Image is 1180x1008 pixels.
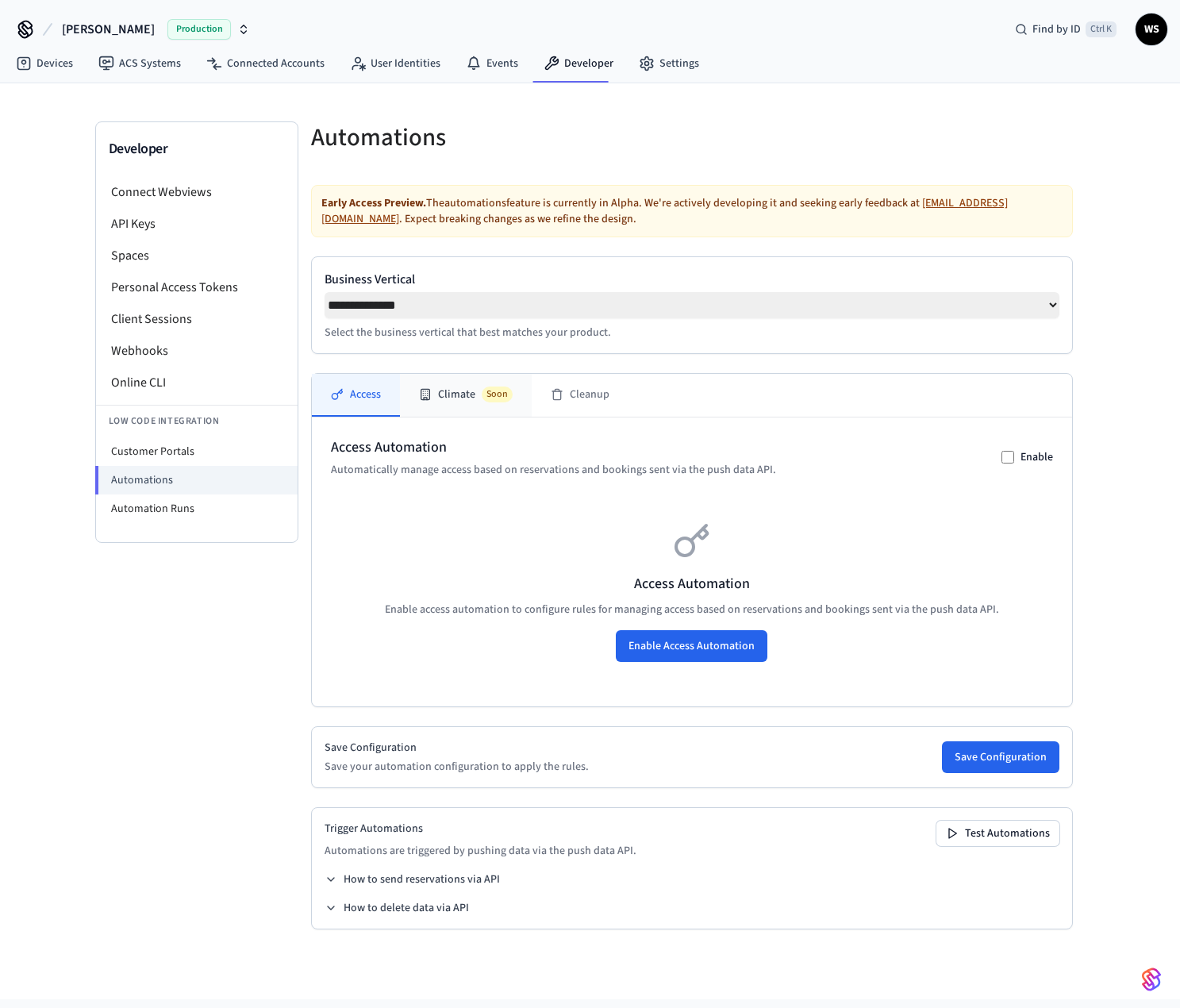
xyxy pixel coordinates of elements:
[3,49,86,78] a: Devices
[1136,13,1167,45] button: WS
[167,19,231,40] span: Production
[325,821,636,837] h2: Trigger Automations
[325,900,469,916] button: How to delete data via API
[942,741,1059,773] button: Save Configuration
[453,49,531,78] a: Events
[531,49,626,78] a: Developer
[1142,967,1161,992] img: SeamLogoGradient.69752ec5.svg
[325,759,589,775] p: Save your automation configuration to apply the rules.
[1086,21,1117,37] span: Ctrl K
[337,49,453,78] a: User Identities
[312,374,400,417] button: Access
[331,462,776,478] p: Automatically manage access based on reservations and bookings sent via the push data API.
[1032,21,1081,37] span: Find by ID
[321,195,426,211] strong: Early Access Preview.
[86,49,194,78] a: ACS Systems
[62,20,155,39] span: [PERSON_NAME]
[321,195,1008,227] a: [EMAIL_ADDRESS][DOMAIN_NAME]
[616,630,767,662] button: Enable Access Automation
[95,466,298,494] li: Automations
[194,49,337,78] a: Connected Accounts
[311,121,682,154] h5: Automations
[325,871,500,887] button: How to send reservations via API
[96,335,298,367] li: Webhooks
[96,208,298,240] li: API Keys
[311,185,1073,237] div: The automations feature is currently in Alpha. We're actively developing it and seeking early fee...
[532,374,628,417] button: Cleanup
[96,437,298,466] li: Customer Portals
[96,271,298,303] li: Personal Access Tokens
[325,270,1059,289] label: Business Vertical
[331,573,1053,595] h3: Access Automation
[109,138,285,160] h3: Developer
[331,437,776,459] h2: Access Automation
[96,176,298,208] li: Connect Webviews
[96,405,298,437] li: Low Code Integration
[400,374,532,417] button: ClimateSoon
[325,843,636,859] p: Automations are triggered by pushing data via the push data API.
[1137,15,1166,44] span: WS
[96,240,298,271] li: Spaces
[96,367,298,398] li: Online CLI
[626,49,712,78] a: Settings
[96,303,298,335] li: Client Sessions
[331,602,1053,617] p: Enable access automation to configure rules for managing access based on reservations and booking...
[936,821,1059,846] button: Test Automations
[1002,15,1129,44] div: Find by IDCtrl K
[325,325,1059,340] p: Select the business vertical that best matches your product.
[96,494,298,523] li: Automation Runs
[325,740,589,756] h2: Save Configuration
[1020,449,1053,465] label: Enable
[482,387,513,402] span: Soon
